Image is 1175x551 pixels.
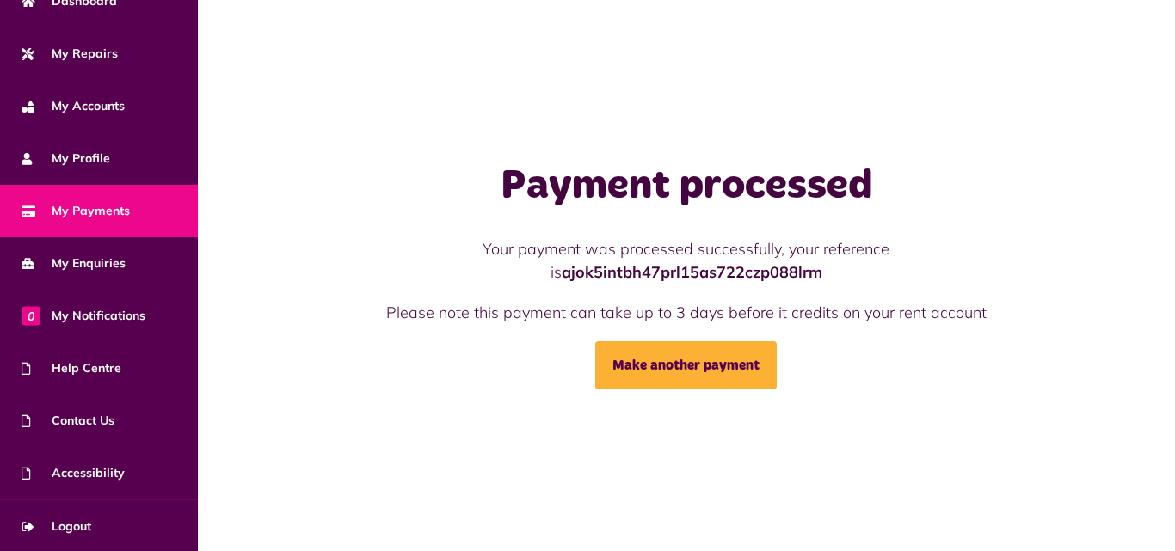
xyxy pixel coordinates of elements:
[22,202,130,220] span: My Payments
[22,97,125,115] span: My Accounts
[22,45,118,63] span: My Repairs
[22,464,125,482] span: Accessibility
[22,307,145,325] span: My Notifications
[354,301,1018,324] p: Please note this payment can take up to 3 days before it credits on your rent account
[562,262,822,282] strong: ajok5intbh47prl15as722czp088lrm
[22,359,121,377] span: Help Centre
[22,150,110,168] span: My Profile
[595,341,777,389] a: Make another payment
[22,412,114,430] span: Contact Us
[22,306,40,325] span: 0
[354,162,1018,211] h1: Payment processed
[22,254,126,272] span: My Enquiries
[22,517,91,536] span: Logout
[354,237,1018,284] p: Your payment was processed successfully, your reference is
